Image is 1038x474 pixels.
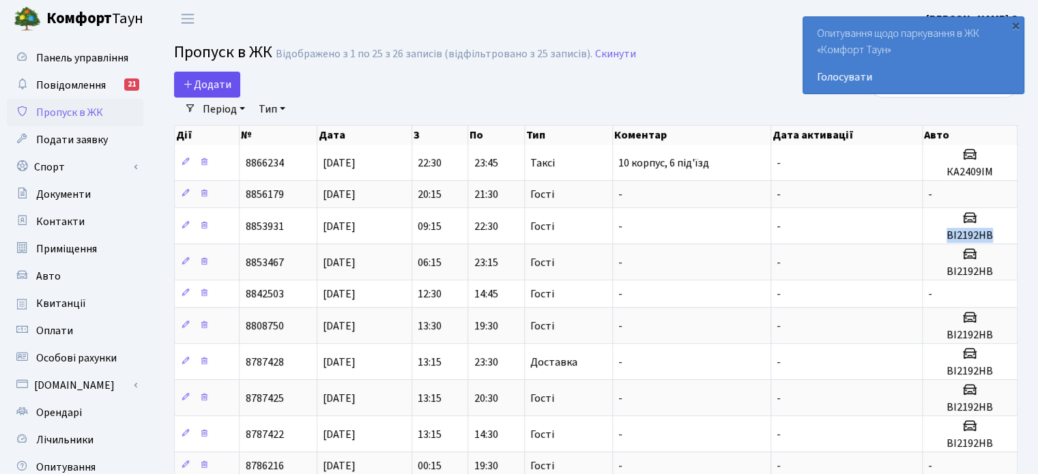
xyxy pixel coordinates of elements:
span: 12:30 [418,286,442,301]
a: Особові рахунки [7,344,143,372]
span: [DATE] [323,155,356,171]
span: - [618,355,622,370]
h5: ВІ2192НВ [928,365,1011,378]
span: - [777,427,781,442]
h5: ВІ2192НВ [928,437,1011,450]
a: Приміщення [7,235,143,263]
th: Дата [317,125,412,145]
span: - [928,458,932,473]
span: 23:15 [474,255,498,270]
span: - [618,427,622,442]
span: 22:30 [474,219,498,234]
a: Авто [7,263,143,290]
a: Контакти [7,208,143,235]
span: 13:15 [418,355,442,370]
a: Орендарі [7,399,143,426]
span: Гості [530,221,554,232]
div: Відображено з 1 по 25 з 26 записів (відфільтровано з 25 записів). [276,48,592,61]
span: - [928,187,932,202]
a: Панель управління [7,44,143,72]
span: - [928,286,932,301]
span: [DATE] [323,355,356,370]
a: Скинути [595,48,636,61]
span: [DATE] [323,255,356,270]
span: 22:30 [418,155,442,171]
span: 13:15 [418,427,442,442]
span: 8786216 [245,458,283,473]
span: 13:30 [418,319,442,334]
span: Гості [530,393,554,404]
th: Коментар [613,125,771,145]
span: - [777,319,781,334]
b: Комфорт [46,8,112,29]
span: Лічильники [36,432,93,447]
a: Лічильники [7,426,143,454]
th: Дата активації [771,125,923,145]
span: 8842503 [245,286,283,301]
span: Гості [530,189,554,200]
span: - [777,155,781,171]
span: - [618,219,622,234]
a: Додати [174,72,240,98]
span: 23:45 [474,155,498,171]
span: 00:15 [418,458,442,473]
span: Авто [36,269,61,284]
img: logo.png [14,5,41,33]
span: 09:15 [418,219,442,234]
span: Приміщення [36,241,97,256]
div: × [1009,18,1022,32]
span: Таун [46,8,143,31]
a: Квитанції [7,290,143,317]
span: [DATE] [323,427,356,442]
span: Контакти [36,214,85,229]
span: 19:30 [474,458,498,473]
span: Оплати [36,323,73,338]
span: - [618,286,622,301]
a: [DOMAIN_NAME] [7,372,143,399]
span: 8787422 [245,427,283,442]
span: Орендарі [36,405,82,420]
div: Опитування щодо паркування в ЖК «Комфорт Таун» [803,17,1024,93]
span: 10 корпус, 6 під'їзд [618,155,709,171]
a: Період [197,98,250,121]
span: 20:30 [474,391,498,406]
span: [DATE] [323,286,356,301]
a: Подати заявку [7,126,143,153]
span: - [618,391,622,406]
span: 8853931 [245,219,283,234]
span: - [777,286,781,301]
span: - [618,187,622,202]
span: [DATE] [323,187,356,202]
span: - [777,355,781,370]
span: [DATE] [323,458,356,473]
span: 20:15 [418,187,442,202]
h5: ВІ2192НВ [928,229,1011,242]
span: 8808750 [245,319,283,334]
span: 8866234 [245,155,283,171]
button: Переключити навігацію [171,8,205,30]
th: Авто [923,125,1018,145]
span: 06:15 [418,255,442,270]
div: 21 [124,78,139,91]
a: Голосувати [817,69,1010,85]
span: 8787425 [245,391,283,406]
b: [PERSON_NAME] О. [926,12,1022,27]
span: Панель управління [36,50,128,65]
th: З [412,125,469,145]
a: Повідомлення21 [7,72,143,99]
span: Додати [183,77,231,92]
th: № [240,125,317,145]
h5: ВІ2192НВ [928,401,1011,414]
span: [DATE] [323,219,356,234]
th: По [468,125,525,145]
span: - [777,255,781,270]
h5: КА2409ІМ [928,166,1011,179]
span: 19:30 [474,319,498,334]
span: Гості [530,429,554,440]
span: Пропуск в ЖК [174,40,272,64]
span: 23:30 [474,355,498,370]
a: Оплати [7,317,143,344]
th: Дії [175,125,240,145]
span: Гості [530,288,554,299]
a: [PERSON_NAME] О. [926,11,1022,27]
